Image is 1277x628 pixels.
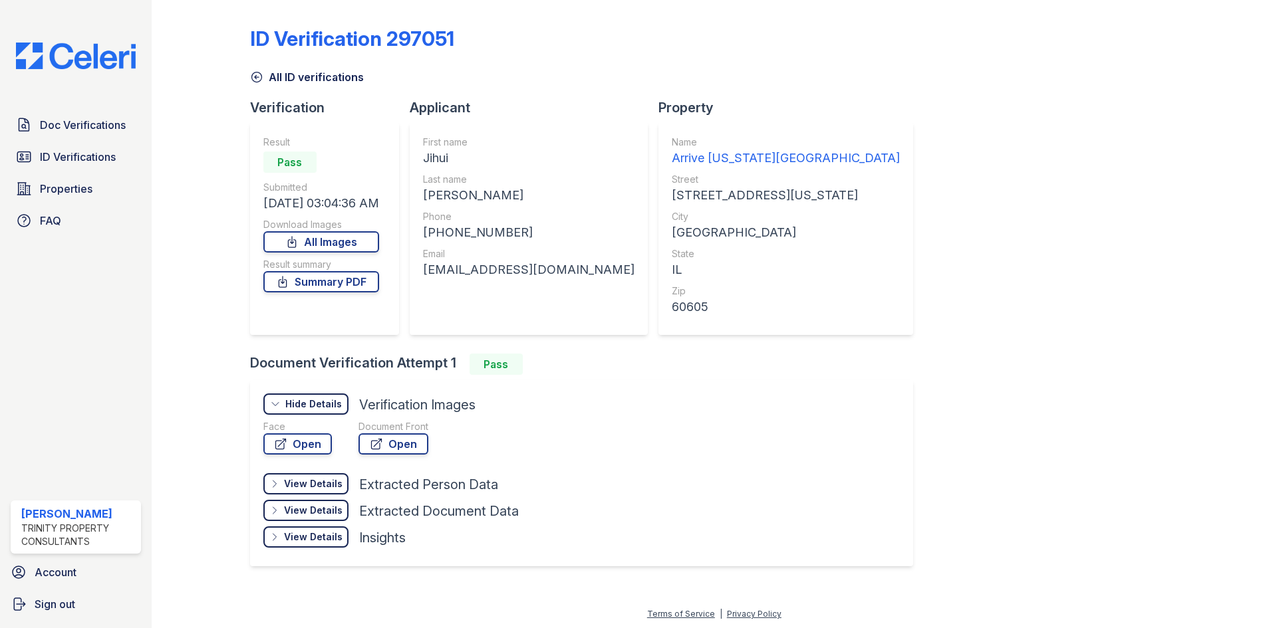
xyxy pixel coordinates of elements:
div: View Details [284,530,343,544]
img: CE_Logo_Blue-a8612792a0a2168367f1c8372b55b34899dd931a85d93a1a3d3e32e68fde9ad4.png [5,43,146,69]
span: Properties [40,181,92,197]
div: Trinity Property Consultants [21,522,136,548]
a: All ID verifications [250,69,364,85]
div: Submitted [263,181,379,194]
div: View Details [284,504,343,517]
div: Email [423,247,635,261]
div: Name [672,136,900,149]
div: State [672,247,900,261]
div: | [720,609,722,619]
a: Name Arrive [US_STATE][GEOGRAPHIC_DATA] [672,136,900,167]
div: Insights [359,528,406,547]
div: Extracted Person Data [359,475,498,494]
div: First name [423,136,635,149]
a: Properties [11,175,141,202]
div: [PERSON_NAME] [21,506,136,522]
a: Terms of Service [647,609,715,619]
a: Open [358,433,428,455]
a: Account [5,559,146,585]
div: 60605 [672,298,900,316]
div: Hide Details [285,397,342,411]
span: Sign out [35,596,75,612]
div: Result [263,136,379,149]
div: Pass [263,152,317,173]
a: FAQ [11,207,141,234]
div: Extracted Document Data [359,502,519,520]
span: Account [35,564,76,580]
div: Result summary [263,258,379,271]
div: ID Verification 297051 [250,27,454,51]
a: Doc Verifications [11,112,141,138]
div: Last name [423,173,635,186]
div: [STREET_ADDRESS][US_STATE] [672,186,900,205]
div: Arrive [US_STATE][GEOGRAPHIC_DATA] [672,149,900,167]
div: [PERSON_NAME] [423,186,635,205]
div: [DATE] 03:04:36 AM [263,194,379,213]
div: Download Images [263,218,379,231]
div: Document Front [358,420,428,433]
div: Applicant [410,98,658,117]
span: FAQ [40,213,61,229]
div: [GEOGRAPHIC_DATA] [672,223,900,242]
a: All Images [263,231,379,253]
div: Verification Images [359,395,476,414]
iframe: chat widget [1221,575,1264,615]
a: Sign out [5,591,146,617]
div: Property [658,98,924,117]
div: Street [672,173,900,186]
div: Pass [470,354,523,375]
a: ID Verifications [11,144,141,170]
div: Jihui [423,149,635,167]
a: Privacy Policy [727,609,781,619]
div: Verification [250,98,410,117]
div: Document Verification Attempt 1 [250,354,924,375]
div: Phone [423,210,635,223]
div: City [672,210,900,223]
span: Doc Verifications [40,117,126,133]
a: Open [263,433,332,455]
div: [EMAIL_ADDRESS][DOMAIN_NAME] [423,261,635,279]
span: ID Verifications [40,149,116,165]
div: Zip [672,284,900,298]
a: Summary PDF [263,271,379,292]
div: View Details [284,477,343,490]
div: Face [263,420,332,433]
div: IL [672,261,900,279]
div: [PHONE_NUMBER] [423,223,635,242]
